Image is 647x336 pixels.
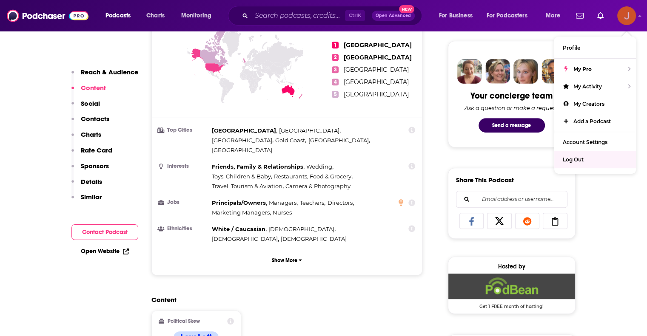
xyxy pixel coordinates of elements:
[81,84,106,92] p: Content
[274,173,351,180] span: Restaurants, Food & Grocery
[81,193,102,201] p: Similar
[212,173,271,180] span: Toys, Children & Baby
[542,59,566,84] img: Jon Profile
[306,163,332,170] span: Wedding
[300,198,325,208] span: ,
[212,183,282,189] span: Travel, Tourism & Aviation
[81,130,101,138] p: Charts
[554,113,636,130] a: Add a Podcast
[456,191,567,208] div: Search followers
[457,59,482,84] img: Sydney Profile
[332,91,339,98] span: 5
[328,199,353,206] span: Directors
[308,137,369,144] span: [GEOGRAPHIC_DATA]
[344,78,409,86] span: [GEOGRAPHIC_DATA]
[554,37,636,174] ul: Show profile menu
[268,226,334,232] span: [DEMOGRAPHIC_DATA]
[594,8,607,23] a: Show notifications dropdown
[151,296,416,304] h2: Content
[212,181,284,191] span: ,
[285,183,351,189] span: Camera & Photography
[439,10,473,22] span: For Business
[159,127,208,133] h3: Top Cities
[212,208,271,217] span: ,
[212,126,277,136] span: ,
[81,115,109,123] p: Contacts
[487,213,512,229] a: Share on X/Twitter
[573,8,587,23] a: Show notifications dropdown
[81,68,138,76] p: Reach & Audience
[212,147,272,153] span: [GEOGRAPHIC_DATA]
[212,199,266,206] span: Principals/Owners
[159,200,208,205] h3: Jobs
[448,274,575,308] a: Podbean Deal: Get 1 FREE month of hosting!
[212,226,265,232] span: White / Caucasian
[81,146,112,154] p: Rate Card
[554,133,636,151] a: Account Settings
[540,9,571,23] button: open menu
[71,162,109,178] button: Sponsors
[275,136,306,145] span: ,
[573,66,592,72] span: My Pro
[481,9,540,23] button: open menu
[212,198,267,208] span: ,
[269,199,296,206] span: Managers
[212,127,276,134] span: [GEOGRAPHIC_DATA]
[212,235,278,242] span: [DEMOGRAPHIC_DATA]
[617,6,636,25] img: User Profile
[71,178,102,193] button: Details
[272,257,297,263] p: Show More
[212,136,274,145] span: ,
[448,263,575,270] div: Hosted by
[543,213,567,229] a: Copy Link
[279,126,341,136] span: ,
[81,99,100,107] p: Social
[281,235,347,242] span: [DEMOGRAPHIC_DATA]
[212,172,272,181] span: ,
[344,66,409,73] span: [GEOGRAPHIC_DATA]
[573,118,611,124] span: Add a Podcast
[268,224,336,234] span: ,
[168,318,200,324] h2: Political Skew
[344,54,412,61] span: [GEOGRAPHIC_DATA]
[269,198,298,208] span: ,
[456,176,514,184] h3: Share This Podcast
[236,6,430,25] div: Search podcasts, credits, & more...
[332,79,339,85] span: 4
[448,299,575,309] span: Get 1 FREE month of hosting!
[328,198,354,208] span: ,
[273,209,292,216] span: Nurses
[81,162,109,170] p: Sponsors
[159,226,208,232] h3: Ethnicities
[515,213,540,229] a: Share on Reddit
[554,95,636,113] a: My Creators
[71,68,138,84] button: Reach & Audience
[181,10,211,22] span: Monitoring
[105,10,131,22] span: Podcasts
[159,252,416,268] button: Show More
[279,127,339,134] span: [GEOGRAPHIC_DATA]
[275,137,305,144] span: Gold Coast
[332,54,339,61] span: 2
[546,10,560,22] span: More
[485,59,510,84] img: Barbara Profile
[146,10,165,22] span: Charts
[71,130,101,146] button: Charts
[212,224,267,234] span: ,
[573,101,604,107] span: My Creators
[71,224,138,240] button: Contact Podcast
[7,8,88,24] img: Podchaser - Follow, Share and Rate Podcasts
[344,41,412,49] span: [GEOGRAPHIC_DATA]
[212,234,279,244] span: ,
[554,39,636,56] a: Profile
[100,9,142,23] button: open menu
[71,193,102,209] button: Similar
[372,11,415,21] button: Open AdvancedNew
[617,6,636,25] button: Show profile menu
[513,59,538,84] img: Jules Profile
[563,45,580,51] span: Profile
[376,14,411,18] span: Open Advanced
[487,10,527,22] span: For Podcasters
[274,172,353,181] span: ,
